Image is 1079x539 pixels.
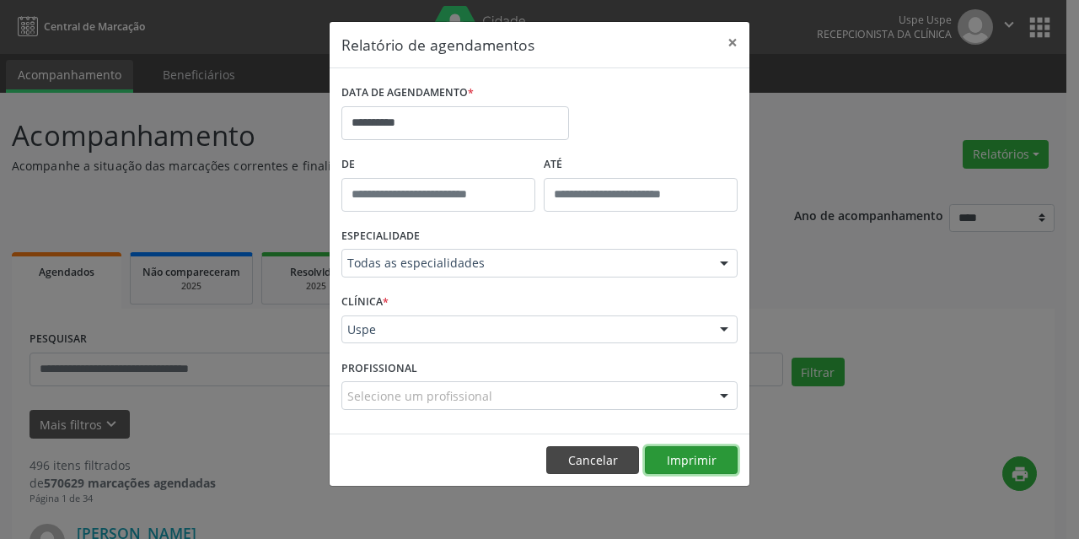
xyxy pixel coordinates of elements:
[645,446,738,475] button: Imprimir
[341,289,389,315] label: CLÍNICA
[544,152,738,178] label: ATÉ
[341,34,534,56] h5: Relatório de agendamentos
[716,22,749,63] button: Close
[341,355,417,381] label: PROFISSIONAL
[347,387,492,405] span: Selecione um profissional
[341,224,420,250] label: ESPECIALIDADE
[347,321,703,338] span: Uspe
[347,255,703,272] span: Todas as especialidades
[341,152,535,178] label: De
[341,80,474,106] label: DATA DE AGENDAMENTO
[546,446,639,475] button: Cancelar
